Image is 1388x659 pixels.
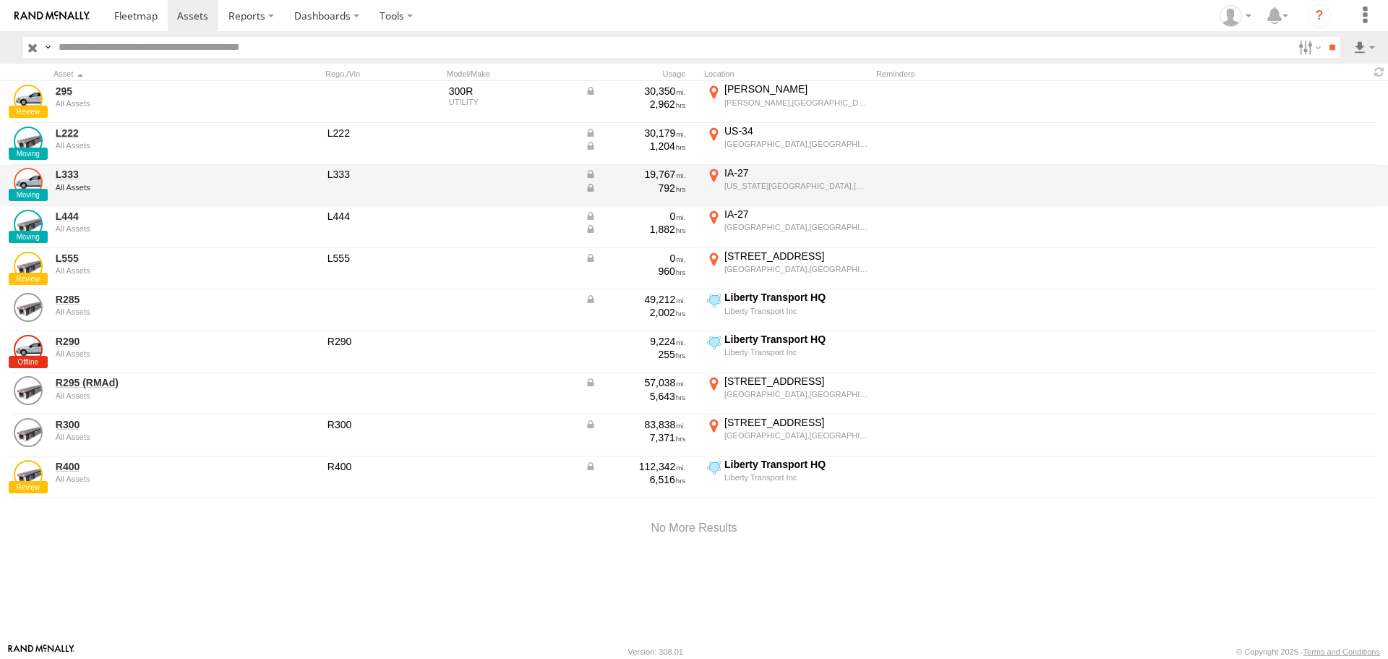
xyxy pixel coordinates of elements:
label: Click to View Current Location [704,458,870,497]
label: Click to View Current Location [704,333,870,372]
div: 960 [585,265,686,278]
a: View Asset Details [14,127,43,156]
div: Data from Vehicle CANbus [585,168,686,181]
div: Data from Vehicle CANbus [585,223,686,236]
div: 7,371 [585,431,686,444]
a: Terms and Conditions [1303,647,1380,656]
label: Click to View Current Location [704,291,870,330]
div: L333 [327,168,439,181]
a: L444 [56,210,254,223]
div: L555 [327,252,439,265]
a: L555 [56,252,254,265]
a: View Asset Details [14,418,43,447]
div: Reminders [876,69,1108,79]
div: Data from Vehicle CANbus [585,182,686,195]
div: Liberty Transport HQ [724,333,868,346]
a: R400 [56,460,254,473]
label: Export results as... [1352,37,1376,58]
div: undefined [56,349,254,358]
div: Liberty Transport HQ [724,458,868,471]
a: R295 (RMAd) [56,376,254,389]
div: undefined [56,99,254,108]
div: 9,224 [585,335,686,348]
div: Liberty Transport Inc [724,472,868,482]
div: Data from Vehicle CANbus [585,210,686,223]
div: [PERSON_NAME] [724,82,868,95]
div: Liberty Transport Inc [724,306,868,316]
div: [GEOGRAPHIC_DATA],[GEOGRAPHIC_DATA] [724,222,868,232]
div: [PERSON_NAME],[GEOGRAPHIC_DATA] [724,98,868,108]
div: 6,516 [585,473,686,486]
div: Data from Vehicle CANbus [585,460,686,473]
div: undefined [56,475,254,483]
label: Search Filter Options [1293,37,1324,58]
div: undefined [56,183,254,192]
div: UTILITY [449,98,575,106]
div: undefined [56,433,254,441]
div: Data from Vehicle CANbus [585,85,686,98]
div: undefined [56,141,254,150]
label: Click to View Current Location [704,375,870,414]
span: Refresh [1371,65,1388,79]
div: [US_STATE][GEOGRAPHIC_DATA],[GEOGRAPHIC_DATA] [724,181,868,191]
div: Model/Make [447,69,577,79]
div: 2,002 [585,306,686,319]
div: 2,962 [585,98,686,111]
div: [GEOGRAPHIC_DATA],[GEOGRAPHIC_DATA] [724,430,868,441]
div: Data from Vehicle CANbus [585,418,686,431]
div: Data from Vehicle CANbus [585,127,686,140]
div: Brian Wooldridge [1214,5,1256,27]
div: R290 [327,335,439,348]
div: Click to Sort [53,69,256,79]
i: ? [1308,4,1331,27]
div: undefined [56,266,254,275]
a: View Asset Details [14,252,43,281]
div: Version: 308.01 [628,647,683,656]
div: undefined [56,307,254,316]
div: R400 [327,460,439,473]
a: View Asset Details [14,376,43,405]
div: [STREET_ADDRESS] [724,375,868,388]
a: 295 [56,85,254,98]
div: IA-27 [724,166,868,179]
a: L333 [56,168,254,181]
div: Data from Vehicle CANbus [585,293,686,306]
label: Click to View Current Location [704,250,870,289]
a: R290 [56,335,254,348]
div: undefined [56,391,254,400]
div: US-34 [724,124,868,137]
label: Click to View Current Location [704,416,870,455]
div: L444 [327,210,439,223]
div: [STREET_ADDRESS] [724,416,868,429]
label: Click to View Current Location [704,82,870,122]
label: Click to View Current Location [704,124,870,163]
div: Data from Vehicle CANbus [585,252,686,265]
div: Location [704,69,870,79]
div: Liberty Transport Inc [724,347,868,357]
a: R285 [56,293,254,306]
div: Data from Vehicle CANbus [585,140,686,153]
div: [GEOGRAPHIC_DATA],[GEOGRAPHIC_DATA] [724,389,868,399]
label: Search Query [42,37,53,58]
div: Rego./Vin [325,69,441,79]
div: undefined [56,224,254,233]
a: View Asset Details [14,168,43,197]
div: R300 [327,418,439,431]
label: Click to View Current Location [704,166,870,205]
div: IA-27 [724,208,868,221]
img: rand-logo.svg [14,11,90,21]
div: © Copyright 2025 - [1236,647,1380,656]
div: [GEOGRAPHIC_DATA],[GEOGRAPHIC_DATA] [724,139,868,149]
div: [GEOGRAPHIC_DATA],[GEOGRAPHIC_DATA] [724,264,868,274]
a: View Asset Details [14,85,43,114]
a: View Asset Details [14,460,43,489]
label: Click to View Current Location [704,208,870,247]
div: 300R [449,85,575,98]
div: Liberty Transport HQ [724,291,868,304]
div: Data from Vehicle CANbus [585,376,686,389]
div: 255 [585,348,686,361]
a: L222 [56,127,254,140]
div: L222 [327,127,439,140]
div: 5,643 [585,390,686,403]
div: Usage [583,69,698,79]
